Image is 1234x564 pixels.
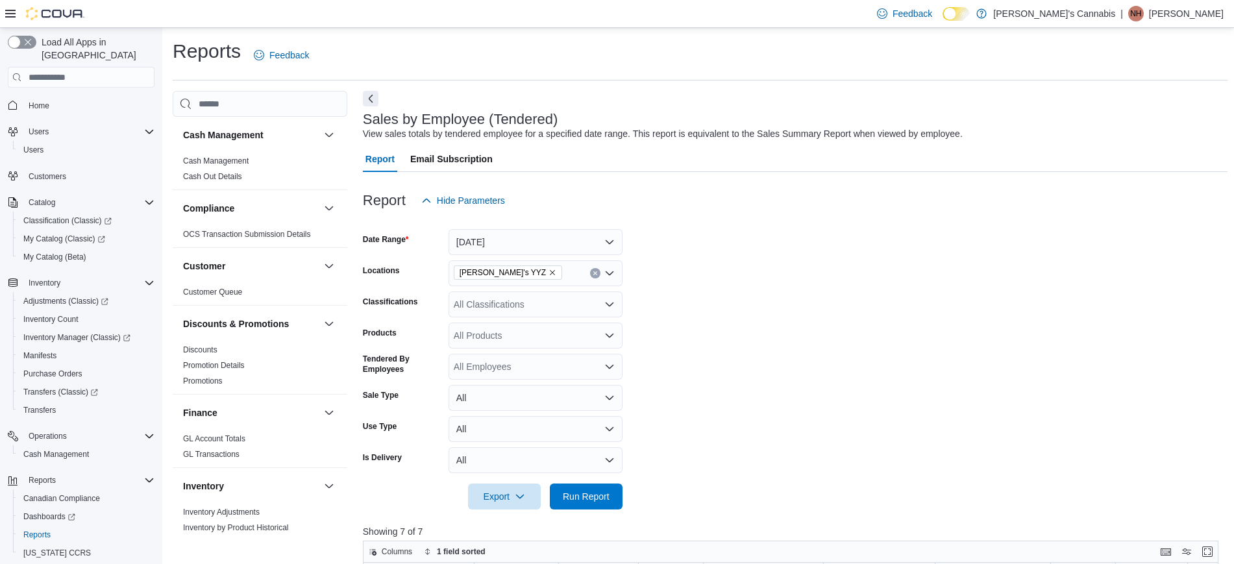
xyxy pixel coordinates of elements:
button: Users [13,141,160,159]
span: Columns [382,546,412,557]
label: Tendered By Employees [363,354,443,374]
span: OCS Transaction Submission Details [183,229,311,239]
span: Operations [29,431,67,441]
a: Transfers [18,402,61,418]
span: Home [23,97,154,113]
button: Discounts & Promotions [183,317,319,330]
span: NH [1130,6,1141,21]
button: Inventory [23,275,66,291]
span: Export [476,484,533,509]
a: Canadian Compliance [18,491,105,506]
h1: Reports [173,38,241,64]
button: Display options [1179,544,1194,559]
button: Reports [23,472,61,488]
button: Catalog [3,193,160,212]
div: Finance [173,431,347,467]
button: Remove MaryJane's YYZ from selection in this group [549,269,556,276]
button: Open list of options [604,330,615,341]
button: Compliance [321,201,337,216]
a: Dashboards [13,508,160,526]
button: Inventory [3,274,160,292]
span: My Catalog (Beta) [23,252,86,262]
a: Purchase Orders [18,366,88,382]
span: Inventory Adjustments [183,507,260,517]
a: Inventory Count Details [183,539,264,548]
a: Manifests [18,348,62,363]
span: Customers [29,171,66,182]
button: Open list of options [604,268,615,278]
div: Discounts & Promotions [173,342,347,394]
button: Home [3,95,160,114]
a: Feedback [872,1,937,27]
span: Classification (Classic) [23,215,112,226]
span: Report [365,146,395,172]
span: Catalog [23,195,154,210]
span: Cash Management [18,447,154,462]
span: Run Report [563,490,610,503]
span: Discounts [183,345,217,355]
span: Home [29,101,49,111]
button: Inventory [321,478,337,494]
span: Transfers [18,402,154,418]
span: Inventory Count [23,314,79,325]
label: Sale Type [363,390,399,400]
a: Inventory Manager (Classic) [18,330,136,345]
a: Inventory Manager (Classic) [13,328,160,347]
a: Classification (Classic) [18,213,117,228]
h3: Inventory [183,480,224,493]
span: Catalog [29,197,55,208]
div: Compliance [173,227,347,247]
span: Canadian Compliance [23,493,100,504]
a: GL Transactions [183,450,240,459]
a: Reports [18,527,56,543]
button: Catalog [23,195,60,210]
label: Products [363,328,397,338]
span: Reports [23,472,154,488]
span: My Catalog (Beta) [18,249,154,265]
img: Cova [26,7,84,20]
span: Adjustments (Classic) [18,293,154,309]
button: Users [3,123,160,141]
button: Keyboard shortcuts [1158,544,1174,559]
h3: Discounts & Promotions [183,317,289,330]
a: GL Account Totals [183,434,245,443]
span: Canadian Compliance [18,491,154,506]
button: Operations [3,427,160,445]
span: Adjustments (Classic) [23,296,108,306]
a: My Catalog (Classic) [18,231,110,247]
span: Washington CCRS [18,545,154,561]
a: Transfers (Classic) [13,383,160,401]
label: Locations [363,265,400,276]
a: Promotion Details [183,361,245,370]
button: Canadian Compliance [13,489,160,508]
a: My Catalog (Beta) [18,249,92,265]
a: Inventory by Product Historical [183,523,289,532]
span: Purchase Orders [18,366,154,382]
button: Inventory Count [13,310,160,328]
span: Inventory Manager (Classic) [18,330,154,345]
div: Customer [173,284,347,305]
a: Adjustments (Classic) [18,293,114,309]
span: Transfers [23,405,56,415]
a: Users [18,142,49,158]
span: Users [18,142,154,158]
span: Operations [23,428,154,444]
span: Load All Apps in [GEOGRAPHIC_DATA] [36,36,154,62]
button: [DATE] [449,229,623,255]
span: Inventory Manager (Classic) [23,332,130,343]
h3: Cash Management [183,129,264,141]
button: My Catalog (Beta) [13,248,160,266]
span: Purchase Orders [23,369,82,379]
a: Home [23,98,55,114]
h3: Report [363,193,406,208]
span: Inventory Count Details [183,538,264,548]
button: Transfers [13,401,160,419]
span: Cash Management [23,449,89,460]
button: Finance [321,405,337,421]
button: Compliance [183,202,319,215]
label: Classifications [363,297,418,307]
a: My Catalog (Classic) [13,230,160,248]
span: GL Transactions [183,449,240,460]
